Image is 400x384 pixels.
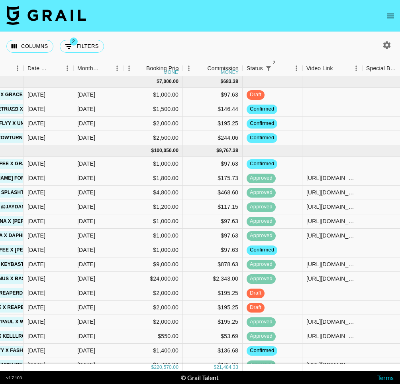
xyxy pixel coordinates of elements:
div: 9/18/2025 [27,105,45,113]
div: Special Booking Type [366,61,399,76]
div: Date Created [27,61,50,76]
div: $ [221,78,224,85]
div: Sep '25 [77,346,95,354]
div: 8/5/2025 [27,289,45,297]
div: https://www.tiktok.com/@keybastos/video/7551936690085022989 [306,260,358,268]
span: draft [247,304,265,311]
span: confirmed [247,160,277,168]
div: © Grail Talent [181,374,219,382]
div: $2,000.00 [123,117,183,131]
div: $ [216,147,219,154]
div: $1,800.00 [123,171,183,186]
div: https://www.tiktok.com/@daphnunez/video/7553062847962451231 [306,232,358,240]
span: 2 [70,38,78,46]
span: approved [247,203,276,211]
div: 9/24/2025 [27,134,45,142]
div: $244.06 [183,131,243,145]
div: $1,500.00 [123,102,183,117]
button: Sort [100,63,111,74]
div: https://www.tiktok.com/@grace.rayy/video/7545549476375645471?_r=1&_t=ZP-8zOhCamvs8V [306,174,358,182]
div: $2,000.00 [123,315,183,329]
div: 6/11/2025 [27,303,45,311]
div: 8/26/2025 [27,160,45,168]
div: $2,000.00 [123,286,183,301]
span: confirmed [247,347,277,354]
button: Menu [61,62,73,74]
div: 8/29/2025 [27,346,45,354]
div: $195.25 [183,286,243,301]
div: $1,700.00 [123,358,183,372]
div: 9,767.38 [219,147,238,154]
button: Menu [111,62,123,74]
div: 8/24/2025 [27,174,45,182]
div: $195.25 [183,301,243,315]
div: 8/26/2025 [27,246,45,254]
div: Sep '25 [77,361,95,369]
div: Commission [207,61,239,76]
span: approved [247,174,276,182]
div: 9/18/2025 [27,119,45,127]
button: Menu [290,62,302,74]
div: 8/19/2025 [27,188,45,196]
div: 7,000.00 [159,78,178,85]
div: https://www.tiktok.com/@gavinmagnus/video/7550386736413543711 [306,275,358,283]
span: confirmed [247,120,277,127]
div: $146.44 [183,102,243,117]
button: Sort [135,63,146,74]
div: $97.63 [183,229,243,243]
div: 7/31/2025 [27,275,45,283]
span: draft [247,91,265,99]
div: $9,000.00 [123,257,183,272]
div: Sep '25 [77,332,95,340]
div: $97.63 [183,157,243,171]
div: $2,343.00 [183,272,243,286]
span: approved [247,218,276,225]
div: $1,000.00 [123,229,183,243]
div: $1,000.00 [123,243,183,257]
div: Oct '25 [77,119,95,127]
div: https://www.tiktok.com/@kelllrojas/video/7545978943170415927 [306,332,358,340]
div: v 1.7.103 [6,375,22,380]
div: $53.69 [183,329,243,344]
div: $4,800.00 [123,186,183,200]
div: $1,200.00 [123,200,183,214]
div: 683.38 [223,78,238,85]
div: $ [157,78,159,85]
div: $195.25 [183,315,243,329]
span: approved [247,261,276,268]
div: Sep '25 [77,188,95,196]
div: $97.63 [183,214,243,229]
span: confirmed [247,134,277,142]
div: Sep '25 [77,289,95,297]
div: Date Created [24,61,73,76]
div: Oct '25 [77,134,95,142]
button: Sort [196,63,207,74]
button: Select columns [6,40,53,53]
button: Menu [183,62,195,74]
button: Menu [123,62,135,74]
button: Sort [50,63,61,74]
div: Status [243,61,302,76]
div: Sep '25 [77,260,95,268]
div: $2,500.00 [123,131,183,145]
div: $1,000.00 [123,157,183,171]
span: approved [247,361,276,369]
div: Sep '25 [77,160,95,168]
div: $175.73 [183,171,243,186]
div: https://www.tiktok.com/@taylorjoypaul/video/7550322588740767032 [306,318,358,326]
div: 100,050.00 [154,147,178,154]
button: Sort [274,63,285,74]
div: money [221,70,239,75]
button: Sort [0,63,12,74]
span: 2 [270,59,278,67]
div: Sep '25 [77,275,95,283]
button: Sort [333,63,344,74]
div: https://www.tiktok.com/@jaydan.berry/video/7548982594059128095?_r=1&_t=ZP-8zeQ8QBZJhH [306,217,358,225]
button: Show filters [60,40,104,53]
div: $97.63 [183,88,243,102]
div: $24,000.00 [123,272,183,286]
div: money [164,70,182,75]
div: $878.63 [183,257,243,272]
div: https://www.instagram.com/reel/DOjxL3skl96/?igsh=azAwZGNhODQ1ZXlh [306,188,358,196]
div: 7/31/2025 [27,203,45,211]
